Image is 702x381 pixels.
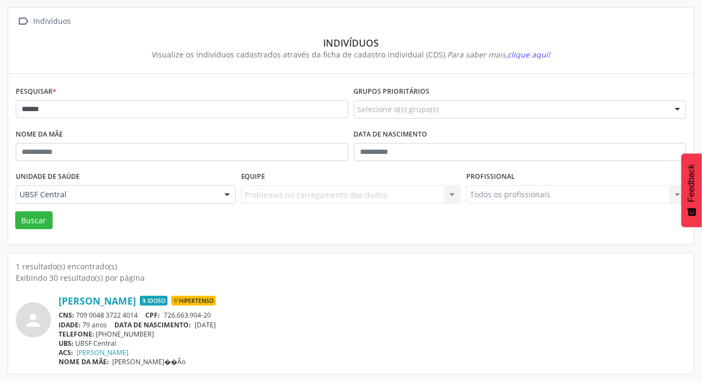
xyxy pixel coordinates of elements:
label: Nome da mãe [16,126,63,143]
span: CPF: [146,311,160,320]
span: DATA DE NASCIMENTO: [115,320,191,330]
div: Exibindo 30 resultado(s) por página [16,272,686,283]
i:  [16,14,31,29]
div: UBSF Central [59,339,686,348]
span: NOME DA MÃE: [59,357,109,366]
a: [PERSON_NAME] [59,295,136,307]
div: Visualize os indivíduos cadastrados através da ficha de cadastro individual (CDS). [23,49,679,60]
div: Indivíduos [31,14,73,29]
span: TELEFONE: [59,330,94,339]
label: Equipe [241,169,266,185]
span: [PERSON_NAME]��Ão [113,357,186,366]
label: Grupos prioritários [354,83,430,100]
a: [PERSON_NAME] [77,348,129,357]
span: Hipertenso [171,296,216,306]
span: ACS: [59,348,73,357]
button: Feedback - Mostrar pesquisa [681,153,702,227]
span: CNS: [59,311,74,320]
span: clique aqui! [507,49,550,60]
a:  Indivíduos [16,14,73,29]
div: 709 0048 3722 4014 [59,311,686,320]
div: 79 anos [59,320,686,330]
label: Data de nascimento [354,126,428,143]
span: IDADE: [59,320,81,330]
label: Pesquisar [16,83,56,100]
span: UBSF Central [20,189,214,200]
button: Buscar [15,211,53,230]
i: person [24,311,43,330]
i: Para saber mais, [447,49,550,60]
span: [DATE] [195,320,216,330]
span: Idoso [140,296,168,306]
label: Unidade de saúde [16,169,80,185]
span: Selecione o(s) grupo(s) [358,104,439,115]
div: 1 resultado(s) encontrado(s) [16,261,686,272]
label: Profissional [466,169,515,185]
span: 726.663.904-20 [164,311,211,320]
span: UBS: [59,339,74,348]
div: [PHONE_NUMBER] [59,330,686,339]
span: Feedback [687,164,697,202]
div: Indivíduos [23,37,679,49]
